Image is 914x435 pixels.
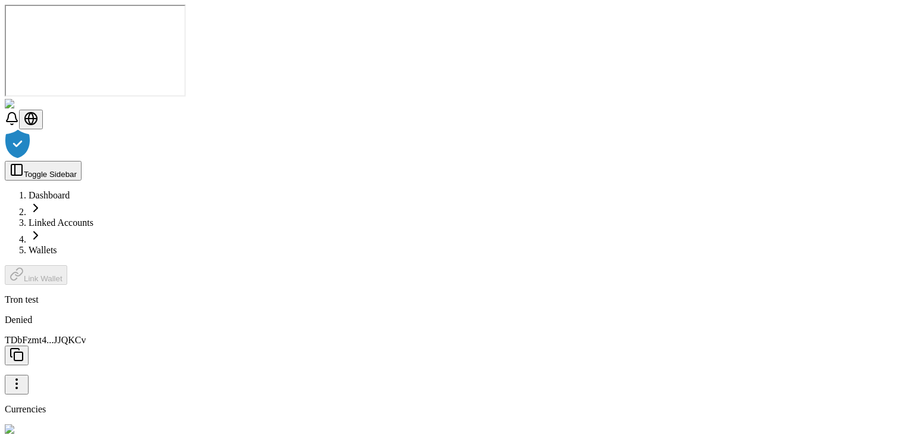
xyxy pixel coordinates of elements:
[29,245,57,255] a: Wallets
[5,265,67,285] button: Link Wallet
[24,170,77,179] span: Toggle Sidebar
[5,404,909,415] p: Currencies
[5,99,76,110] img: ShieldPay Logo
[5,315,909,325] div: Denied
[29,218,93,228] a: Linked Accounts
[29,190,70,200] a: Dashboard
[5,294,909,305] p: Tron test
[24,274,62,283] span: Link Wallet
[5,335,909,365] p: TDbFzmt4...JJQKCv
[5,424,33,435] img: Tron
[5,190,909,256] nav: breadcrumb
[5,161,82,181] button: Toggle Sidebar
[5,346,29,365] button: Copy to clipboard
